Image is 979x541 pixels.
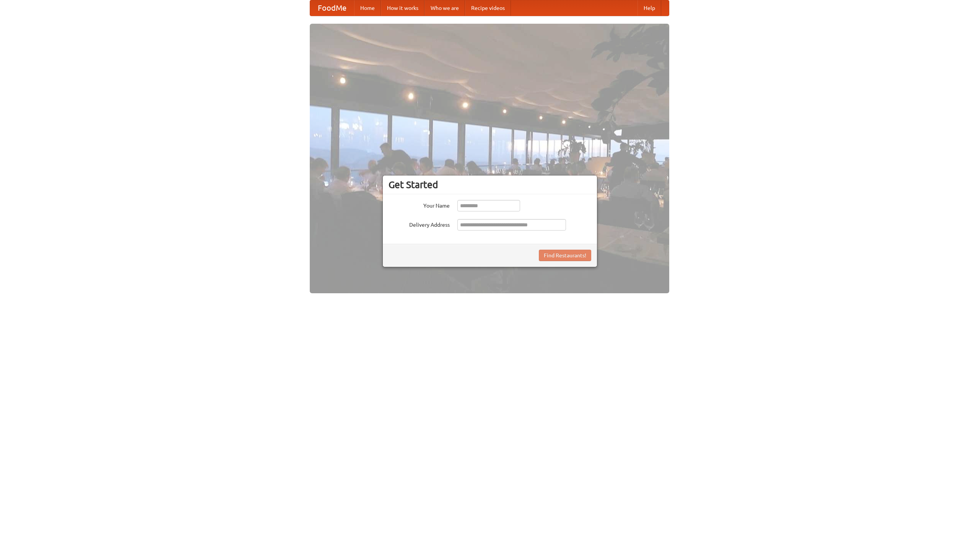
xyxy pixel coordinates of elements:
button: Find Restaurants! [539,250,591,261]
label: Your Name [389,200,450,210]
a: FoodMe [310,0,354,16]
label: Delivery Address [389,219,450,229]
a: Help [637,0,661,16]
a: Who we are [424,0,465,16]
a: How it works [381,0,424,16]
a: Recipe videos [465,0,511,16]
h3: Get Started [389,179,591,190]
a: Home [354,0,381,16]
